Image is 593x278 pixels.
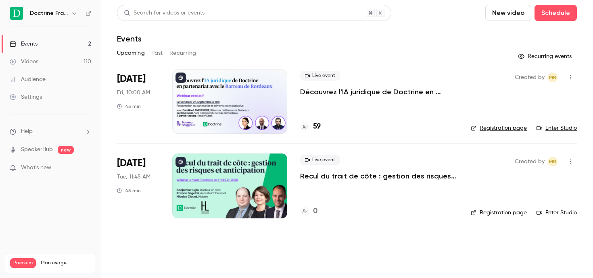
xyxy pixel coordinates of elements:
span: Live event [300,155,340,165]
li: help-dropdown-opener [10,127,91,136]
span: Plan usage [41,260,91,266]
div: 45 min [117,187,141,194]
div: 45 min [117,103,141,110]
h1: Events [117,34,142,44]
a: Recul du trait de côte : gestion des risques et anticipation [300,171,458,181]
span: Premium [10,258,36,268]
button: Recurring [169,47,196,60]
a: 59 [300,121,321,132]
div: Events [10,40,38,48]
a: Enter Studio [537,124,577,132]
span: Tue, 11:45 AM [117,173,150,181]
div: Audience [10,75,46,83]
span: new [58,146,74,154]
a: 0 [300,206,317,217]
span: MR [549,157,556,166]
button: New video [485,5,531,21]
span: [DATE] [117,157,146,170]
div: Oct 7 Tue, 11:45 AM (Europe/Paris) [117,154,159,218]
span: Marguerite Rubin de Cervens [548,157,558,166]
span: Created by [515,157,545,166]
span: Created by [515,73,545,82]
div: Settings [10,93,42,101]
div: Sep 26 Fri, 10:00 AM (Europe/Paris) [117,69,159,134]
a: SpeakerHub [21,145,53,154]
h6: Doctrine France [30,9,68,17]
button: Upcoming [117,47,145,60]
iframe: Noticeable Trigger [81,164,91,172]
h4: 0 [313,206,317,217]
a: Registration page [471,209,527,217]
h4: 59 [313,121,321,132]
a: Enter Studio [537,209,577,217]
span: [DATE] [117,73,146,85]
span: What's new [21,164,51,172]
div: Videos [10,58,38,66]
button: Schedule [535,5,577,21]
a: Registration page [471,124,527,132]
span: Fri, 10:00 AM [117,89,150,97]
a: Découvrez l'IA juridique de Doctrine en partenariat avec le Barreau de Bordeaux [300,87,458,97]
button: Recurring events [514,50,577,63]
span: Help [21,127,33,136]
button: Past [151,47,163,60]
div: Search for videos or events [124,9,205,17]
img: Doctrine France [10,7,23,20]
span: MR [549,73,556,82]
span: Live event [300,71,340,81]
span: Marguerite Rubin de Cervens [548,73,558,82]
